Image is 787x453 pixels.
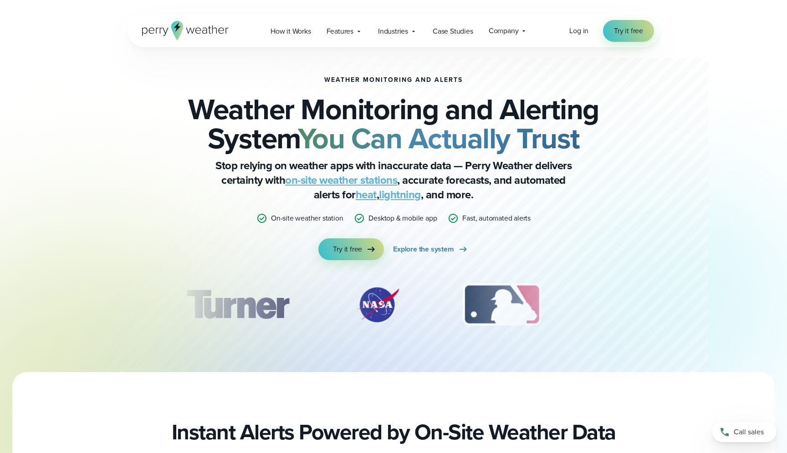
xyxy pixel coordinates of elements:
span: Try it free [333,244,362,255]
a: heat [356,186,377,203]
a: lightning [379,186,421,203]
img: PGA.svg [594,282,667,327]
p: Desktop & mobile app [368,213,437,224]
p: Stop relying on weather apps with inaccurate data — Perry Weather delivers certainty with , accur... [211,158,576,202]
span: Features [327,26,353,37]
span: Call sales [734,427,764,438]
img: Turner-Construction_1.svg [173,282,302,327]
a: Try it free [318,238,384,260]
img: MLB.svg [454,282,550,327]
a: Try it free [603,20,654,42]
span: Case Studies [433,26,473,37]
h2: Weather Monitoring and Alerting System [173,95,614,153]
span: Industries [378,26,408,37]
img: NASA.svg [346,282,410,327]
p: Fast, automated alerts [462,213,531,224]
a: on-site weather stations [285,172,397,188]
span: Try it free [614,25,643,36]
a: Explore the system [393,238,468,260]
h1: Weather Monitoring and Alerts [324,76,463,84]
div: 3 of 12 [454,282,550,327]
div: 2 of 12 [346,282,410,327]
strong: You Can Actually Trust [298,117,580,160]
a: Case Studies [425,22,481,40]
a: Call sales [712,422,776,442]
h2: Instant Alerts Powered by On-Site Weather Data [172,419,616,445]
span: How it Works [271,26,311,37]
span: Company [489,25,519,36]
p: On-site weather station [271,213,343,224]
div: 1 of 12 [173,282,302,327]
a: How it Works [263,22,319,40]
div: 4 of 12 [594,282,667,327]
a: Log in [569,25,588,36]
span: Explore the system [393,244,454,255]
div: slideshow [173,282,614,332]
